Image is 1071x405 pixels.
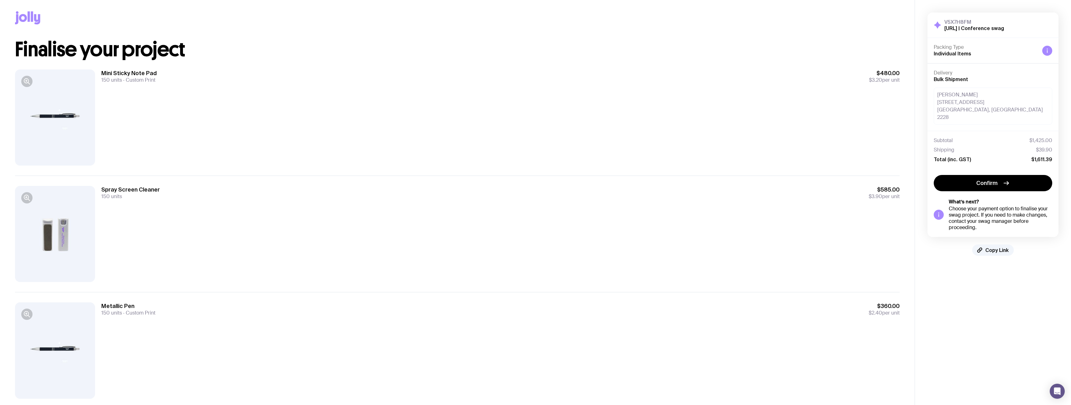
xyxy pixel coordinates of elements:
[972,244,1014,256] button: Copy Link
[869,77,882,83] span: $3.20
[976,179,998,187] span: Confirm
[934,44,1037,50] h4: Packing Type
[934,51,971,56] span: Individual Items
[869,310,882,316] span: $2.40
[869,193,900,200] span: per unit
[949,199,1052,205] h5: What’s next?
[1036,147,1052,153] span: $39.90
[934,137,953,144] span: Subtotal
[869,186,900,193] span: $585.00
[869,69,900,77] span: $480.00
[934,88,1052,125] div: [PERSON_NAME] [STREET_ADDRESS] [GEOGRAPHIC_DATA], [GEOGRAPHIC_DATA] 2228
[934,147,954,153] span: Shipping
[1029,137,1052,144] span: $1,425.00
[101,77,122,83] span: 150 units
[934,76,968,82] span: Bulk Shipment
[122,310,155,316] span: Custom Print
[1050,384,1065,399] div: Open Intercom Messenger
[944,19,1004,25] h3: V5X7H8FM
[985,247,1009,253] span: Copy Link
[122,77,155,83] span: Custom Print
[869,77,900,83] span: per unit
[101,186,160,193] h3: Spray Screen Cleaner
[869,193,882,200] span: $3.90
[934,156,971,162] span: Total (inc. GST)
[101,302,155,310] h3: Metallic Pen
[944,25,1004,31] h2: [URL] | Conference swag
[15,39,900,59] h1: Finalise your project
[869,310,900,316] span: per unit
[949,206,1052,231] div: Choose your payment option to finalise your swag project. If you need to make changes, contact yo...
[101,310,122,316] span: 150 units
[934,175,1052,191] button: Confirm
[869,302,900,310] span: $360.00
[101,69,157,77] h3: Mini Sticky Note Pad
[934,70,1052,76] h4: Delivery
[1031,156,1052,162] span: $1,611.39
[101,193,122,200] span: 150 units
